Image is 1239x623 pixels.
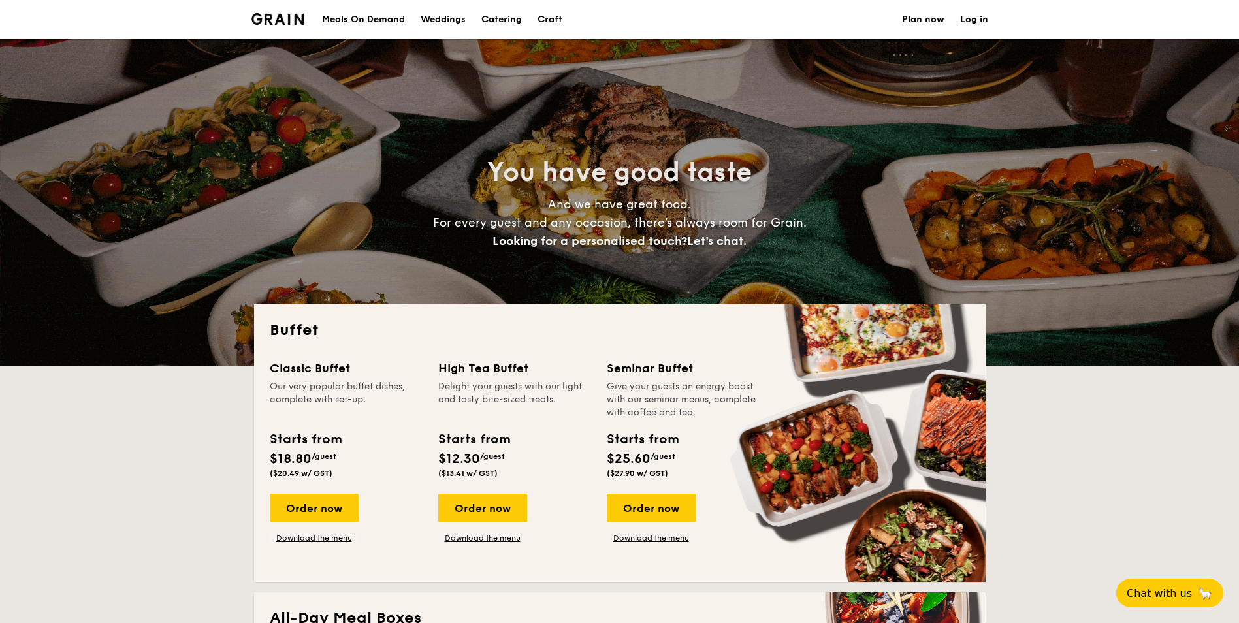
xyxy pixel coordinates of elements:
[480,452,505,461] span: /guest
[607,451,651,467] span: $25.60
[607,533,696,543] a: Download the menu
[1197,586,1213,601] span: 🦙
[270,533,359,543] a: Download the menu
[270,469,332,478] span: ($20.49 w/ GST)
[312,452,336,461] span: /guest
[487,157,752,188] span: You have good taste
[438,430,509,449] div: Starts from
[433,197,807,248] span: And we have great food. For every guest and any occasion, there’s always room for Grain.
[651,452,675,461] span: /guest
[438,533,527,543] a: Download the menu
[607,469,668,478] span: ($27.90 w/ GST)
[251,13,304,25] img: Grain
[438,380,591,419] div: Delight your guests with our light and tasty bite-sized treats.
[270,430,341,449] div: Starts from
[607,430,678,449] div: Starts from
[607,494,696,522] div: Order now
[270,359,423,377] div: Classic Buffet
[270,451,312,467] span: $18.80
[687,234,747,248] span: Let's chat.
[607,359,760,377] div: Seminar Buffet
[438,469,498,478] span: ($13.41 w/ GST)
[492,234,687,248] span: Looking for a personalised touch?
[1116,579,1223,607] button: Chat with us🦙
[270,320,970,341] h2: Buffet
[607,380,760,419] div: Give your guests an energy boost with our seminar menus, complete with coffee and tea.
[270,380,423,419] div: Our very popular buffet dishes, complete with set-up.
[438,359,591,377] div: High Tea Buffet
[270,494,359,522] div: Order now
[438,451,480,467] span: $12.30
[251,13,304,25] a: Logotype
[1127,587,1192,599] span: Chat with us
[438,494,527,522] div: Order now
